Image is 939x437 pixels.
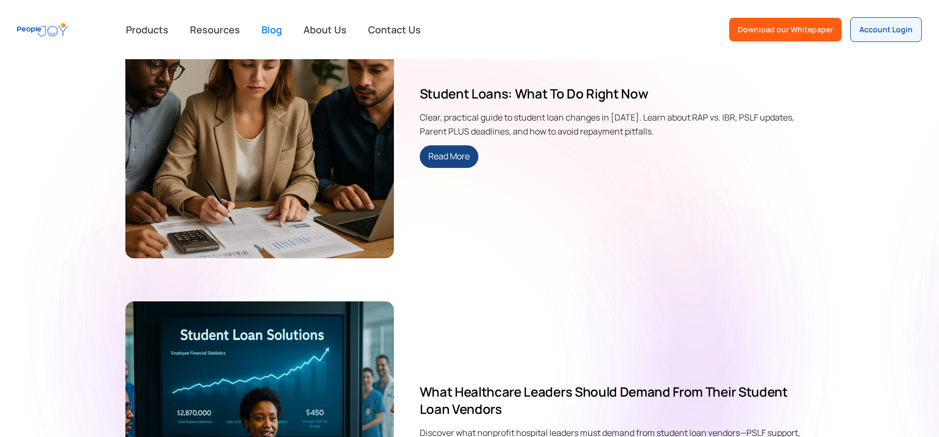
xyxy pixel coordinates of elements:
div: Products [119,19,175,40]
a: Account Login [850,17,922,42]
a: About Us [297,18,353,41]
a: Resources [183,18,246,41]
a: home [17,18,68,42]
a: Read More [420,145,478,168]
a: Contact Us [362,18,427,41]
div: Download our Whitepaper [738,24,833,35]
a: Download our Whitepaper [729,18,842,41]
div: Clear, practical guide to student loan changes in [DATE]. Learn about RAP vs. IBR, PSLF updates, ... [420,111,814,137]
a: Blog [255,18,288,41]
h2: What Healthcare Leaders Should Demand from Their Student Loan Vendors [420,383,814,418]
h2: Student Loans: What to Do Right Now [420,85,814,102]
div: Account Login [859,24,913,35]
